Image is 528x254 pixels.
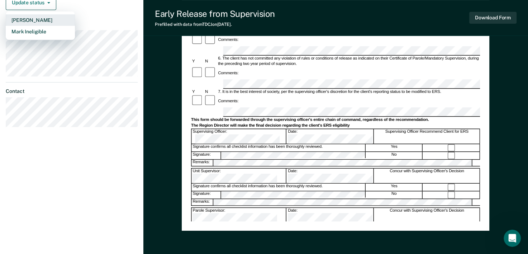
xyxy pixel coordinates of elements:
[366,191,423,199] div: No
[192,208,287,222] div: Parole Supervisor:
[6,14,75,26] button: [PERSON_NAME]
[374,208,480,222] div: Concur with Supervising Officer's Decision
[469,12,517,24] button: Download Form
[191,117,480,122] div: This form should be forwarded through the supervising officer's entire chain of command, regardle...
[366,183,423,191] div: Yes
[192,160,214,166] div: Remarks:
[155,9,275,19] div: Early Release from Supervision
[287,208,374,222] div: Date:
[191,123,480,128] div: The Region Director will make the final decision regarding the client's ERS eligibility
[217,37,240,42] div: Comments:
[217,89,480,94] div: 7. It is in the best interest of society, per the supervising officer's discretion for the client...
[374,129,480,143] div: Supervising Officer Recommend Client for ERS
[204,59,217,64] div: N
[192,144,366,151] div: Signature confirms all checklist information has been thoroughly reviewed.
[191,59,204,64] div: Y
[6,88,138,94] dt: Contact
[192,152,221,160] div: Signature:
[155,22,275,27] div: Prefilled with data from TDCJ on [DATE] .
[287,169,374,183] div: Date:
[192,183,366,191] div: Signature confirms all checklist information has been thoroughly reviewed.
[6,26,75,37] button: Mark Ineligible
[191,89,204,94] div: Y
[192,191,221,199] div: Signature:
[192,169,287,183] div: Unit Supervisor:
[217,70,240,75] div: Comments:
[287,129,374,143] div: Date:
[366,152,423,160] div: No
[192,199,214,206] div: Remarks:
[204,89,217,94] div: N
[217,56,480,67] div: 6. The client has not committed any violation of rules or conditions of release as indicated on t...
[366,144,423,151] div: Yes
[504,230,521,247] iframe: Intercom live chat
[192,129,287,143] div: Supervising Officer:
[374,169,480,183] div: Concur with Supervising Officer's Decision
[217,98,240,103] div: Comments:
